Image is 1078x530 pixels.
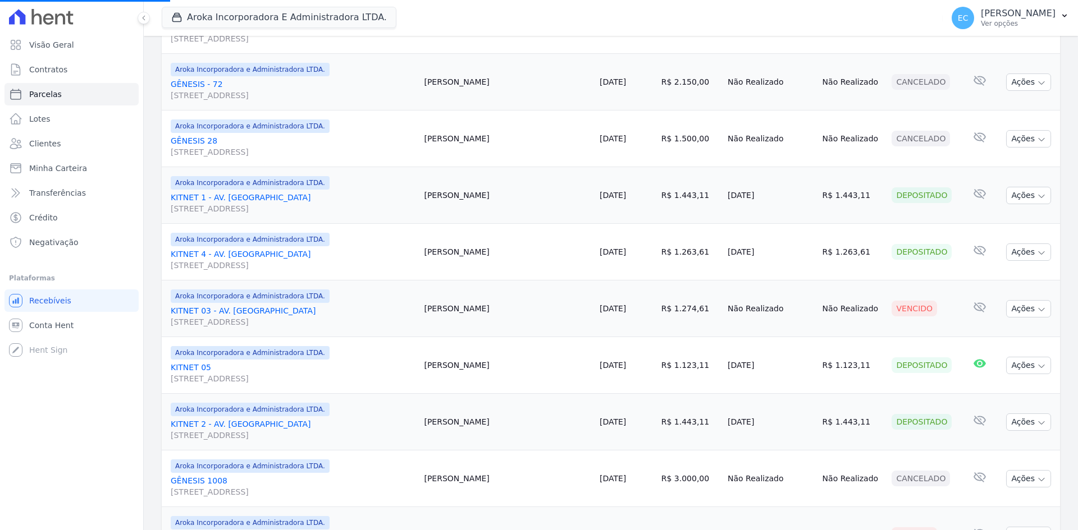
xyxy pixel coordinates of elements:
a: GÊNESIS 28[STREET_ADDRESS] [171,135,415,158]
span: Minha Carteira [29,163,87,174]
div: Depositado [892,414,952,430]
span: Transferências [29,187,86,199]
span: Clientes [29,138,61,149]
span: Recebíveis [29,295,71,306]
td: [DATE] [723,394,818,450]
p: [PERSON_NAME] [981,8,1056,19]
a: Parcelas [4,83,139,105]
span: Aroka Incorporadora e Administradora LTDA. [171,403,330,416]
div: Depositado [892,244,952,260]
td: Não Realizado [723,280,818,337]
span: Contratos [29,64,67,75]
td: R$ 1.263,61 [818,224,888,280]
span: [STREET_ADDRESS] [171,146,415,158]
a: Lotes [4,108,139,130]
span: Parcelas [29,89,62,100]
button: Ações [1006,357,1051,374]
a: [DATE] [600,304,626,313]
span: Crédito [29,212,58,223]
span: [STREET_ADDRESS] [171,33,415,44]
button: Ações [1006,187,1051,204]
td: [PERSON_NAME] [419,167,595,224]
span: Aroka Incorporadora e Administradora LTDA. [171,346,330,360]
td: Não Realizado [723,110,818,167]
span: [STREET_ADDRESS] [171,430,415,441]
p: Ver opções [981,19,1056,28]
div: Cancelado [892,74,950,90]
a: Crédito [4,206,139,229]
td: Não Realizado [818,280,888,337]
span: Visão Geral [29,39,74,50]
a: Minha Carteira [4,157,139,179]
td: R$ 1.443,11 [818,167,888,224]
button: Ações [1006,470,1051,487]
button: EC [PERSON_NAME] Ver opções [943,2,1078,34]
span: Aroka Incorporadora e Administradora LTDA. [171,119,330,133]
a: Negativação [4,231,139,254]
a: Clientes [4,132,139,155]
td: R$ 1.443,11 [657,167,723,224]
span: Aroka Incorporadora e Administradora LTDA. [171,233,330,246]
a: Visão Geral [4,34,139,56]
span: Aroka Incorporadora e Administradora LTDA. [171,516,330,529]
td: [DATE] [723,224,818,280]
a: KITNET 03 - AV. [GEOGRAPHIC_DATA][STREET_ADDRESS] [171,305,415,328]
div: Cancelado [892,471,950,486]
td: R$ 1.500,00 [657,110,723,167]
span: [STREET_ADDRESS] [171,203,415,214]
td: Não Realizado [723,450,818,507]
a: Contratos [4,58,139,81]
td: [DATE] [723,337,818,394]
td: R$ 3.000,00 [657,450,723,507]
div: Plataformas [9,271,134,285]
td: [PERSON_NAME] [419,394,595,450]
td: R$ 1.123,11 [657,337,723,394]
span: Aroka Incorporadora e Administradora LTDA. [171,63,330,76]
button: Aroka Incorporadora E Administradora LTDA. [162,7,396,28]
td: [PERSON_NAME] [419,280,595,337]
td: Não Realizado [723,54,818,110]
a: Conta Hent [4,314,139,337]
td: R$ 1.274,61 [657,280,723,337]
a: [DATE] [600,77,626,86]
td: Não Realizado [818,54,888,110]
td: Não Realizado [818,450,888,507]
span: [STREET_ADDRESS] [171,373,415,384]
a: KITNET 1 - AV. [GEOGRAPHIC_DATA][STREET_ADDRESS] [171,192,415,214]
span: [STREET_ADDRESS] [171,486,415,497]
a: [DATE] [600,361,626,370]
a: KITNET 05[STREET_ADDRESS] [171,362,415,384]
button: Ações [1006,413,1051,431]
td: [PERSON_NAME] [419,224,595,280]
td: [PERSON_NAME] [419,337,595,394]
a: Transferências [4,182,139,204]
button: Ações [1006,300,1051,317]
td: R$ 2.150,00 [657,54,723,110]
button: Ações [1006,73,1051,91]
a: [DATE] [600,134,626,143]
a: GÊNESIS - 72[STREET_ADDRESS] [171,79,415,101]
td: [DATE] [723,167,818,224]
span: Aroka Incorporadora e Administradora LTDA. [171,459,330,473]
span: Aroka Incorporadora e Administradora LTDA. [171,176,330,190]
a: [DATE] [600,474,626,483]
a: Recebíveis [4,289,139,312]
a: [DATE] [600,247,626,256]
div: Vencido [892,301,937,316]
span: [STREET_ADDRESS] [171,316,415,328]
a: KITNET 4 - AV. [GEOGRAPHIC_DATA][STREET_ADDRESS] [171,248,415,271]
div: Depositado [892,357,952,373]
div: Cancelado [892,131,950,146]
span: EC [958,14,969,22]
td: [PERSON_NAME] [419,54,595,110]
td: R$ 1.123,11 [818,337,888,394]
td: R$ 1.263,61 [657,224,723,280]
td: R$ 1.443,11 [657,394,723,450]
span: [STREET_ADDRESS] [171,260,415,271]
button: Ações [1006,243,1051,261]
button: Ações [1006,130,1051,148]
a: GÊNESIS 1008[STREET_ADDRESS] [171,475,415,497]
span: Negativação [29,237,79,248]
span: Lotes [29,113,51,125]
span: Conta Hent [29,320,74,331]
